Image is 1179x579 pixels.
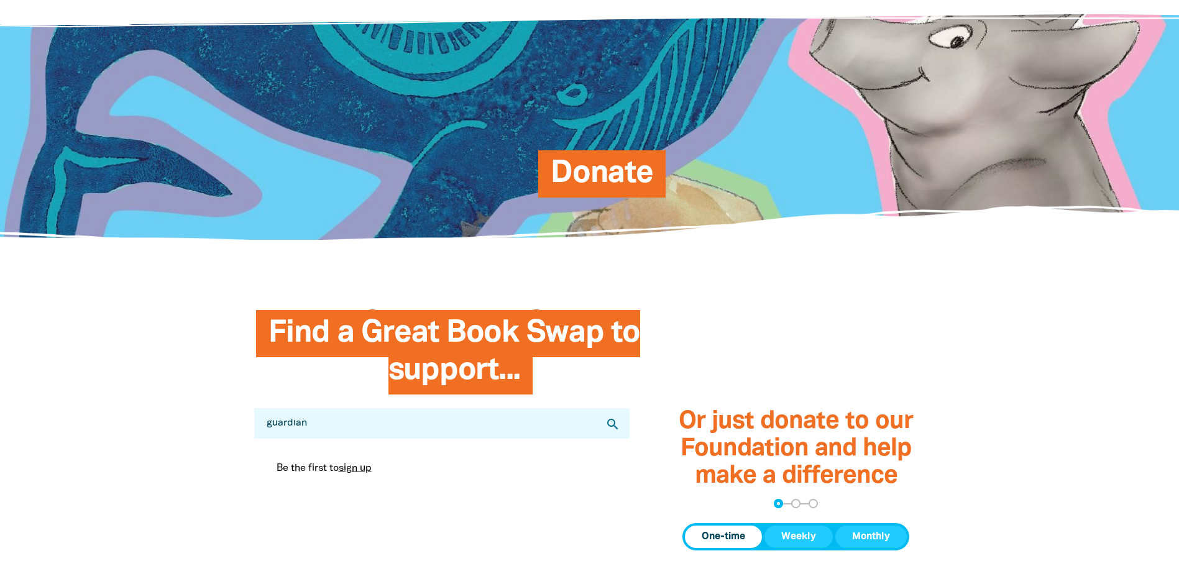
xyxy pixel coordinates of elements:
[702,529,745,544] span: One-time
[764,526,833,548] button: Weekly
[267,451,618,486] div: Paginated content
[268,319,640,394] span: Find a Great Book Swap to support...
[551,160,653,198] span: Donate
[682,523,909,550] div: Donation frequency
[791,499,801,508] button: Navigate to step 2 of 3 to enter your details
[774,499,783,508] button: Navigate to step 1 of 3 to enter your donation amount
[339,464,372,473] a: sign up
[835,526,907,548] button: Monthly
[685,526,762,548] button: One-time
[267,451,618,486] div: Be the first to
[781,529,816,544] span: Weekly
[679,410,913,488] span: Or just donate to our Foundation and help make a difference
[605,417,620,432] i: search
[852,529,890,544] span: Monthly
[809,499,818,508] button: Navigate to step 3 of 3 to enter your payment details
